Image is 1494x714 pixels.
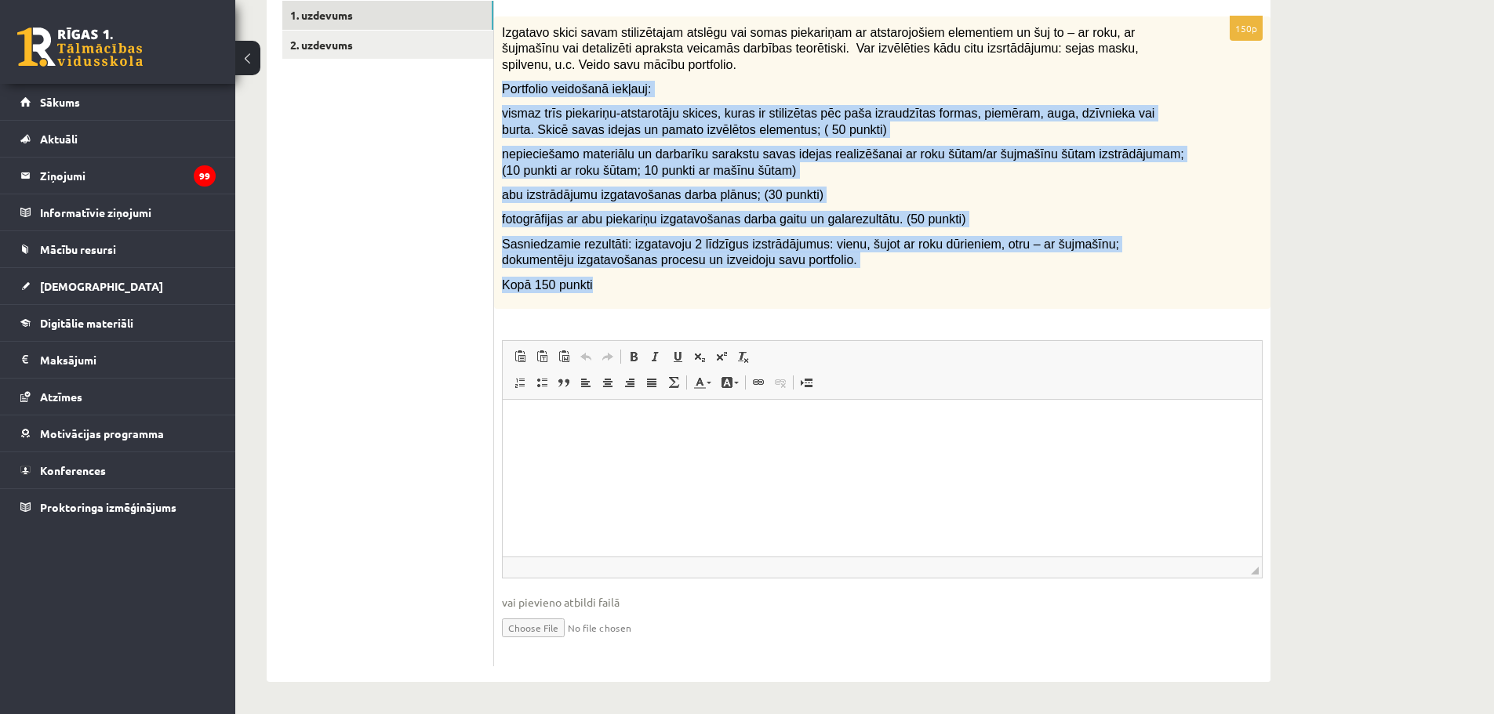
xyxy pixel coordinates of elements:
a: Mācību resursi [20,231,216,267]
span: Proktoringa izmēģinājums [40,500,176,514]
span: abu izstrādājumu izgatavošanas darba plānus; (30 punkti) [502,188,823,201]
a: [DEMOGRAPHIC_DATA] [20,268,216,304]
a: Proktoringa izmēģinājums [20,489,216,525]
a: Maksājumi [20,342,216,378]
a: Centrēti [597,372,619,393]
a: Apakšraksts [689,346,711,367]
a: 1. uzdevums [282,1,493,30]
a: Rīgas 1. Tālmācības vidusskola [17,27,143,67]
span: vai pievieno atbildi failā [502,594,1263,611]
span: Mērogot [1251,567,1259,574]
span: Digitālie materiāli [40,316,133,330]
span: Atzīmes [40,390,82,404]
a: Ievietot kā vienkāršu tekstu (vadīšanas taustiņš+pārslēgšanas taustiņš+V) [531,346,553,367]
a: Ievietot lapas pārtraukumu drukai [795,372,817,393]
a: Noņemt stilus [732,346,754,367]
a: Informatīvie ziņojumi [20,194,216,230]
a: Ievietot no Worda [553,346,575,367]
span: nepieciešamo materiālu un darbarīku sarakstu savas idejas realizēšanai ar roku šūtam/ar šujmašīnu... [502,147,1184,177]
a: Konferences [20,452,216,488]
a: Motivācijas programma [20,415,216,451]
a: Math [663,372,685,393]
i: 99 [194,165,216,187]
p: 150p [1230,16,1263,41]
span: Portfolio veidošanā iekļauj: [502,82,651,96]
legend: Maksājumi [40,342,216,378]
span: Konferences [40,463,106,477]
a: Digitālie materiāli [20,305,216,341]
a: Atsaistīt [769,372,791,393]
span: Aktuāli [40,132,78,146]
span: Sākums [40,95,80,109]
span: [DEMOGRAPHIC_DATA] [40,279,163,293]
a: Augšraksts [711,346,732,367]
a: Ievietot/noņemt sarakstu ar aizzīmēm [531,372,553,393]
span: Mācību resursi [40,242,116,256]
a: Aktuāli [20,121,216,157]
iframe: Bagātinātā teksta redaktors, wiswyg-editor-user-answer-47433890096820 [503,400,1262,556]
a: Bloka citāts [553,372,575,393]
a: Izlīdzināt malas [641,372,663,393]
span: Izgatavo skici savam stilizētajam atslēgu vai somas piekariņam ar atstarojošiem elementiem un šuj... [502,26,1139,71]
a: 2. uzdevums [282,31,493,60]
a: Treknraksts (vadīšanas taustiņš+B) [623,346,645,367]
a: Ziņojumi99 [20,158,216,194]
a: Ievietot/noņemt numurētu sarakstu [509,372,531,393]
span: fotogrāfijas ar abu piekariņu izgatavošanas darba gaitu un galarezultātu. (50 punkti) [502,212,965,226]
a: Saite (vadīšanas taustiņš+K) [747,372,769,393]
a: Atkārtot (vadīšanas taustiņš+Y) [597,346,619,367]
span: Sasniedzamie rezultāti: izgatavoju 2 līdzīgus izstrādājumus: vienu, šujot ar roku dūrieniem, otru... [502,237,1119,267]
a: Pasvītrojums (vadīšanas taustiņš+U) [667,346,689,367]
legend: Ziņojumi [40,158,216,194]
span: Motivācijas programma [40,426,164,440]
a: Atcelt (vadīšanas taustiņš+Z) [575,346,597,367]
legend: Informatīvie ziņojumi [40,194,216,230]
a: Izlīdzināt pa kreisi [575,372,597,393]
a: Sākums [20,84,216,120]
span: vismaz trīs piekariņu-atstarotāju skices, kuras ir stilizētas pēc paša izraudzītas formas, piemēr... [502,107,1154,136]
a: Ielīmēt (vadīšanas taustiņš+V) [509,346,531,367]
a: Fona krāsa [716,372,743,393]
a: Teksta krāsa [689,372,716,393]
a: Slīpraksts (vadīšanas taustiņš+I) [645,346,667,367]
span: Kopā 150 punkti [502,278,593,292]
a: Izlīdzināt pa labi [619,372,641,393]
a: Atzīmes [20,379,216,415]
